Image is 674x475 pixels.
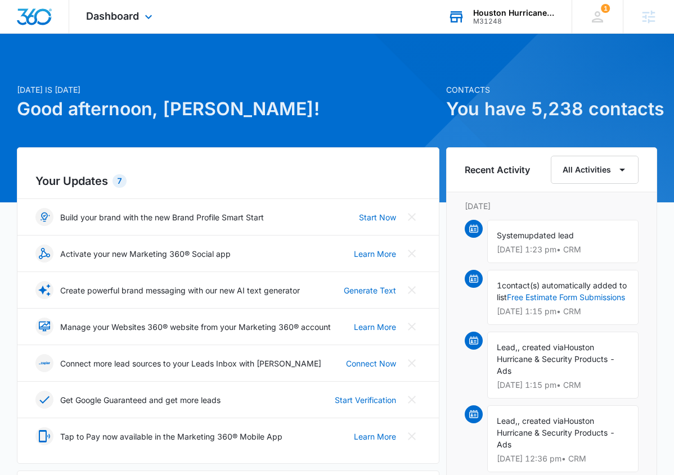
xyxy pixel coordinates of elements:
[17,96,439,123] h1: Good afternoon, [PERSON_NAME]!
[601,4,610,13] span: 1
[403,245,421,263] button: Close
[113,174,127,188] div: 7
[601,4,610,13] div: notifications count
[354,248,396,260] a: Learn More
[518,416,564,426] span: , created via
[335,394,396,406] a: Start Verification
[497,416,518,426] span: Lead,
[86,10,139,22] span: Dashboard
[497,381,629,389] p: [DATE] 1:15 pm • CRM
[518,342,564,352] span: , created via
[17,84,439,96] p: [DATE] is [DATE]
[465,163,530,177] h6: Recent Activity
[354,321,396,333] a: Learn More
[403,354,421,372] button: Close
[60,284,300,296] p: Create powerful brand messaging with our new AI text generator
[497,230,524,240] span: System
[60,358,321,369] p: Connect more lead sources to your Leads Inbox with [PERSON_NAME]
[497,246,629,254] p: [DATE] 1:23 pm • CRM
[35,173,421,189] h2: Your Updates
[60,248,231,260] p: Activate your new Marketing 360® Social app
[446,84,657,96] p: Contacts
[403,391,421,409] button: Close
[497,281,502,290] span: 1
[403,427,421,445] button: Close
[524,230,574,240] span: updated lead
[60,211,264,223] p: Build your brand with the new Brand Profile Smart Start
[465,200,639,212] p: [DATE]
[497,342,615,376] span: Houston Hurricane & Security Products - Ads
[359,211,396,223] a: Start Now
[344,284,396,296] a: Generate Text
[403,318,421,336] button: Close
[551,156,639,184] button: All Activities
[497,281,627,302] span: contact(s) automatically added to list
[507,292,625,302] a: Free Estimate Form Submissions
[60,321,331,333] p: Manage your Websites 360® website from your Marketing 360® account
[403,281,421,299] button: Close
[473,17,555,25] div: account id
[403,208,421,226] button: Close
[346,358,396,369] a: Connect Now
[473,8,555,17] div: account name
[60,394,221,406] p: Get Google Guaranteed and get more leads
[497,342,518,352] span: Lead,
[497,307,629,315] p: [DATE] 1:15 pm • CRM
[497,455,629,463] p: [DATE] 12:36 pm • CRM
[497,416,615,449] span: Houston Hurricane & Security Products - Ads
[446,96,657,123] h1: You have 5,238 contacts
[60,431,282,442] p: Tap to Pay now available in the Marketing 360® Mobile App
[354,431,396,442] a: Learn More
